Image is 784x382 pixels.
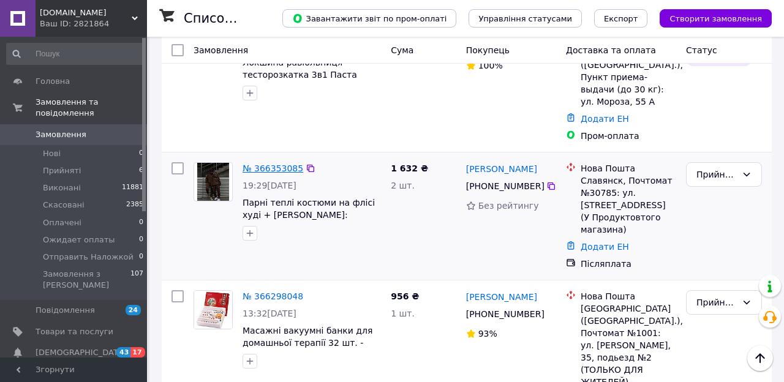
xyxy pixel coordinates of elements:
[36,305,95,316] span: Повідомлення
[581,242,629,252] a: Додати ЕН
[243,198,380,244] a: Парні теплі костюми на флісі худі + [PERSON_NAME]: [PHONE_NUMBER] [GEOGRAPHIC_DATA]: Шоколад
[391,181,415,190] span: 2 шт.
[391,309,415,318] span: 1 шт.
[604,14,638,23] span: Експорт
[660,9,772,28] button: Створити замовлення
[581,130,676,142] div: Пром-оплата
[466,45,510,55] span: Покупець
[466,291,537,303] a: [PERSON_NAME]
[40,18,147,29] div: Ваш ID: 2821864
[43,165,81,176] span: Прийняті
[36,326,113,337] span: Товари та послуги
[197,163,228,201] img: Фото товару
[126,305,141,315] span: 24
[647,13,772,23] a: Створити замовлення
[391,163,428,173] span: 1 632 ₴
[243,181,296,190] span: 19:29[DATE]
[194,45,248,55] span: Замовлення
[292,13,447,24] span: Завантажити звіт по пром-оплаті
[122,182,143,193] span: 11881
[36,347,126,358] span: [DEMOGRAPHIC_DATA]
[6,43,145,65] input: Пошук
[243,291,303,301] a: № 366298048
[36,97,147,119] span: Замовлення та повідомлення
[43,234,115,245] span: Ожидает оплаты
[581,174,676,236] div: Славянск, Почтомат №30785: ул. [STREET_ADDRESS] (У Продуктовтого магазина)
[130,347,145,358] span: 17
[130,269,143,291] span: 107
[43,182,81,193] span: Виконані
[747,345,773,371] button: Наверх
[126,200,143,211] span: 2385
[139,165,143,176] span: 6
[581,162,676,174] div: Нова Пошта
[43,217,81,228] span: Оплачені
[391,291,419,301] span: 956 ₴
[36,129,86,140] span: Замовлення
[116,347,130,358] span: 43
[466,181,545,191] span: [PHONE_NUMBER]
[243,309,296,318] span: 13:32[DATE]
[43,200,85,211] span: Скасовані
[194,162,233,201] a: Фото товару
[581,114,629,124] a: Додати ЕН
[566,45,656,55] span: Доставка та оплата
[40,7,132,18] span: optbaza.in.ua
[594,9,648,28] button: Експорт
[466,309,545,319] span: [PHONE_NUMBER]
[686,45,717,55] span: Статус
[669,14,762,23] span: Створити замовлення
[139,234,143,245] span: 0
[243,163,303,173] a: № 366353085
[243,326,372,360] a: Масажні вакуумні банки для домашньої терапії 32 шт. - Pull out a vacuum apparatus
[466,163,537,175] a: [PERSON_NAME]
[139,252,143,263] span: 0
[581,34,676,108] div: с. [GEOGRAPHIC_DATA] ([GEOGRAPHIC_DATA].), Пункт приема-выдачи (до 30 кг): ул. Мороза, 55 А
[194,290,233,329] a: Фото товару
[184,11,308,26] h1: Список замовлень
[194,291,232,329] img: Фото товару
[581,258,676,270] div: Післяплата
[478,61,503,70] span: 100%
[391,45,413,55] span: Cума
[478,329,497,339] span: 93%
[36,76,70,87] span: Головна
[282,9,456,28] button: Завантажити звіт по пром-оплаті
[696,168,737,181] div: Прийнято
[43,148,61,159] span: Нові
[478,14,572,23] span: Управління статусами
[139,148,143,159] span: 0
[581,290,676,302] div: Нова Пошта
[696,296,737,309] div: Прийнято
[139,217,143,228] span: 0
[43,269,130,291] span: Замовлення з [PERSON_NAME]
[43,252,134,263] span: Отправить Наложкой
[469,9,582,28] button: Управління статусами
[478,201,539,211] span: Без рейтингу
